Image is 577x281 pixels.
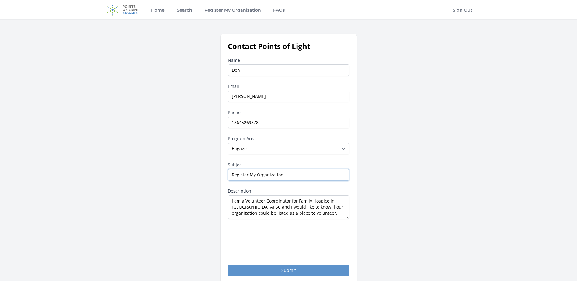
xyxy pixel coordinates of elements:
[228,162,349,168] label: Subject
[228,109,349,116] label: Phone
[228,188,349,194] label: Description
[228,57,349,63] label: Name
[228,226,320,250] iframe: reCAPTCHA
[228,41,349,51] h1: Contact Points of Light
[228,136,349,142] label: Program Area
[228,143,349,154] select: Program Area
[228,265,349,276] button: Submit
[228,83,349,89] label: Email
